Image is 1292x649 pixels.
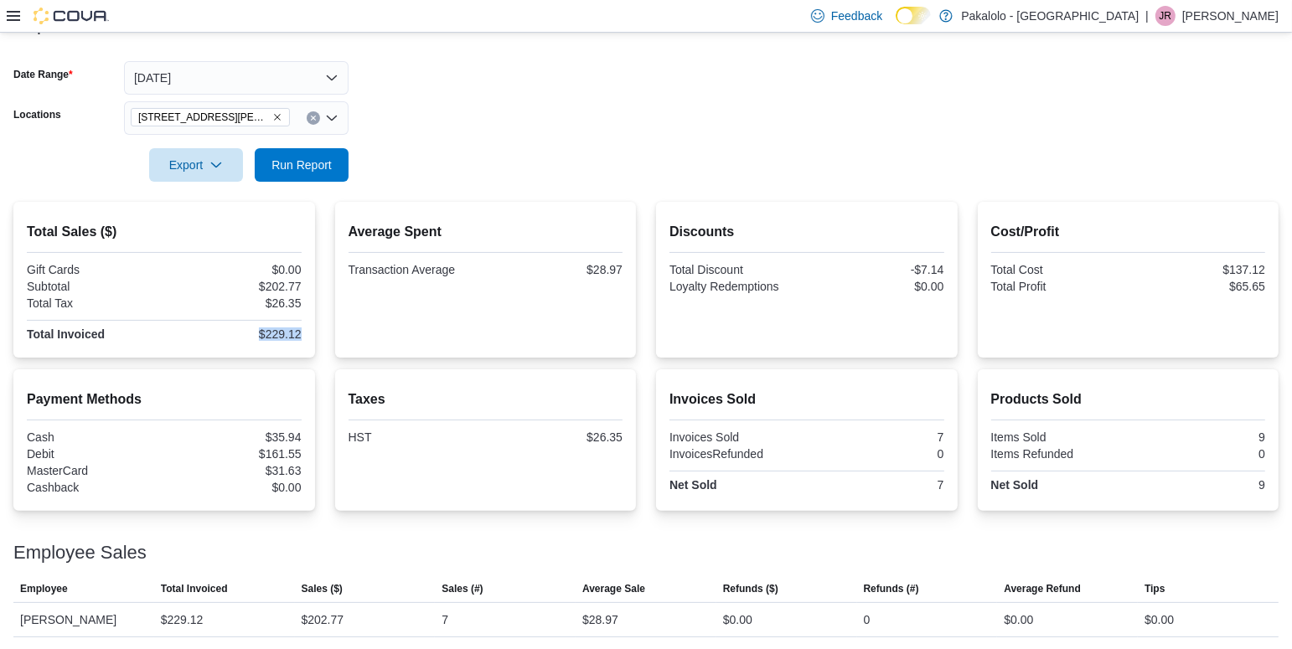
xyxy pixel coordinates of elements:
[1131,447,1265,461] div: 0
[1160,6,1172,26] span: JR
[1182,6,1279,26] p: [PERSON_NAME]
[27,222,302,242] h2: Total Sales ($)
[582,582,645,595] span: Average Sale
[1155,6,1176,26] div: Justin Rochon
[168,263,302,276] div: $0.00
[669,447,804,461] div: InvoicesRefunded
[168,447,302,461] div: $161.55
[1145,582,1165,595] span: Tips
[168,464,302,477] div: $31.63
[1131,263,1265,276] div: $137.12
[991,263,1125,276] div: Total Cost
[168,430,302,444] div: $35.94
[991,389,1266,409] h2: Products Sold
[27,464,161,477] div: MasterCard
[168,327,302,341] div: $229.12
[13,543,147,563] h3: Employee Sales
[27,430,161,444] div: Cash
[864,610,871,630] div: 0
[669,280,804,293] div: Loyalty Redemptions
[13,68,73,81] label: Date Range
[1131,430,1265,444] div: 9
[442,610,448,630] div: 7
[991,280,1125,293] div: Total Profit
[991,447,1125,461] div: Items Refunded
[34,8,109,24] img: Cova
[149,148,243,182] button: Export
[1145,6,1149,26] p: |
[810,447,944,461] div: 0
[810,280,944,293] div: $0.00
[896,7,931,24] input: Dark Mode
[896,24,897,25] span: Dark Mode
[255,148,349,182] button: Run Report
[582,610,618,630] div: $28.97
[488,263,623,276] div: $28.97
[1131,478,1265,492] div: 9
[27,327,105,341] strong: Total Invoiced
[810,478,944,492] div: 7
[810,430,944,444] div: 7
[669,430,804,444] div: Invoices Sold
[131,108,290,126] span: 385 Tompkins Avenue
[27,389,302,409] h2: Payment Methods
[991,222,1266,242] h2: Cost/Profit
[27,296,161,310] div: Total Tax
[349,222,623,242] h2: Average Spent
[442,582,483,595] span: Sales (#)
[1004,610,1033,630] div: $0.00
[13,108,61,121] label: Locations
[349,389,623,409] h2: Taxes
[272,112,282,122] button: Remove 385 Tompkins Avenue from selection in this group
[159,148,233,182] span: Export
[302,582,343,595] span: Sales ($)
[1131,280,1265,293] div: $65.65
[723,582,778,595] span: Refunds ($)
[27,447,161,461] div: Debit
[27,481,161,494] div: Cashback
[168,280,302,293] div: $202.77
[27,263,161,276] div: Gift Cards
[991,478,1039,492] strong: Net Sold
[669,478,717,492] strong: Net Sold
[810,263,944,276] div: -$7.14
[669,389,944,409] h2: Invoices Sold
[864,582,919,595] span: Refunds (#)
[991,430,1125,444] div: Items Sold
[161,582,228,595] span: Total Invoiced
[168,296,302,310] div: $26.35
[1145,610,1174,630] div: $0.00
[138,109,269,126] span: [STREET_ADDRESS][PERSON_NAME]
[13,603,154,636] div: [PERSON_NAME]
[20,582,68,595] span: Employee
[349,430,483,444] div: HST
[669,222,944,242] h2: Discounts
[723,610,752,630] div: $0.00
[325,111,339,125] button: Open list of options
[488,430,623,444] div: $26.35
[669,263,804,276] div: Total Discount
[168,481,302,494] div: $0.00
[27,280,161,293] div: Subtotal
[961,6,1139,26] p: Pakalolo - [GEOGRAPHIC_DATA]
[1004,582,1081,595] span: Average Refund
[349,263,483,276] div: Transaction Average
[302,610,344,630] div: $202.77
[307,111,320,125] button: Clear input
[271,157,332,173] span: Run Report
[831,8,882,24] span: Feedback
[124,61,349,95] button: [DATE]
[161,610,204,630] div: $229.12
